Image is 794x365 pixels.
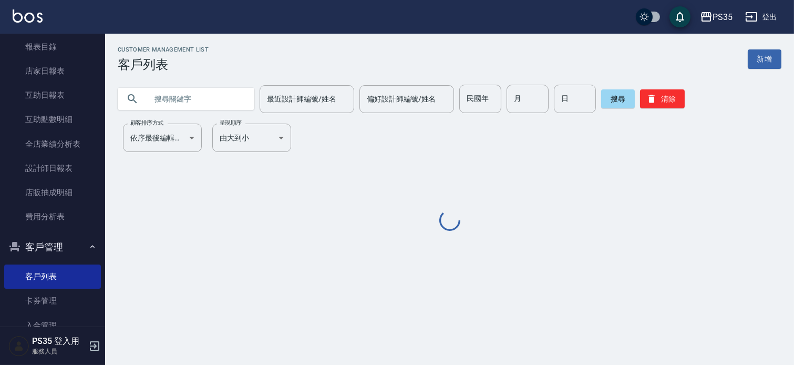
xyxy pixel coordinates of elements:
[4,265,101,289] a: 客戶列表
[4,107,101,131] a: 互助點數明細
[741,7,781,27] button: 登出
[696,6,737,28] button: PS35
[130,119,163,127] label: 顧客排序方式
[4,83,101,107] a: 互助日報表
[32,347,86,356] p: 服務人員
[4,59,101,83] a: 店家日報表
[4,289,101,313] a: 卡券管理
[748,49,781,69] a: 新增
[4,313,101,338] a: 入金管理
[4,156,101,180] a: 設計師日報表
[4,35,101,59] a: 報表目錄
[4,132,101,156] a: 全店業績分析表
[601,89,635,108] button: 搜尋
[4,234,101,261] button: 客戶管理
[32,336,86,347] h5: PS35 登入用
[147,85,246,113] input: 搜尋關鍵字
[4,180,101,205] a: 店販抽成明細
[13,9,43,23] img: Logo
[123,124,202,152] div: 依序最後編輯時間
[118,57,209,72] h3: 客戶列表
[669,6,690,27] button: save
[8,336,29,357] img: Person
[220,119,242,127] label: 呈現順序
[4,205,101,229] a: 費用分析表
[713,11,733,24] div: PS35
[212,124,291,152] div: 由大到小
[118,46,209,53] h2: Customer Management List
[640,89,685,108] button: 清除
